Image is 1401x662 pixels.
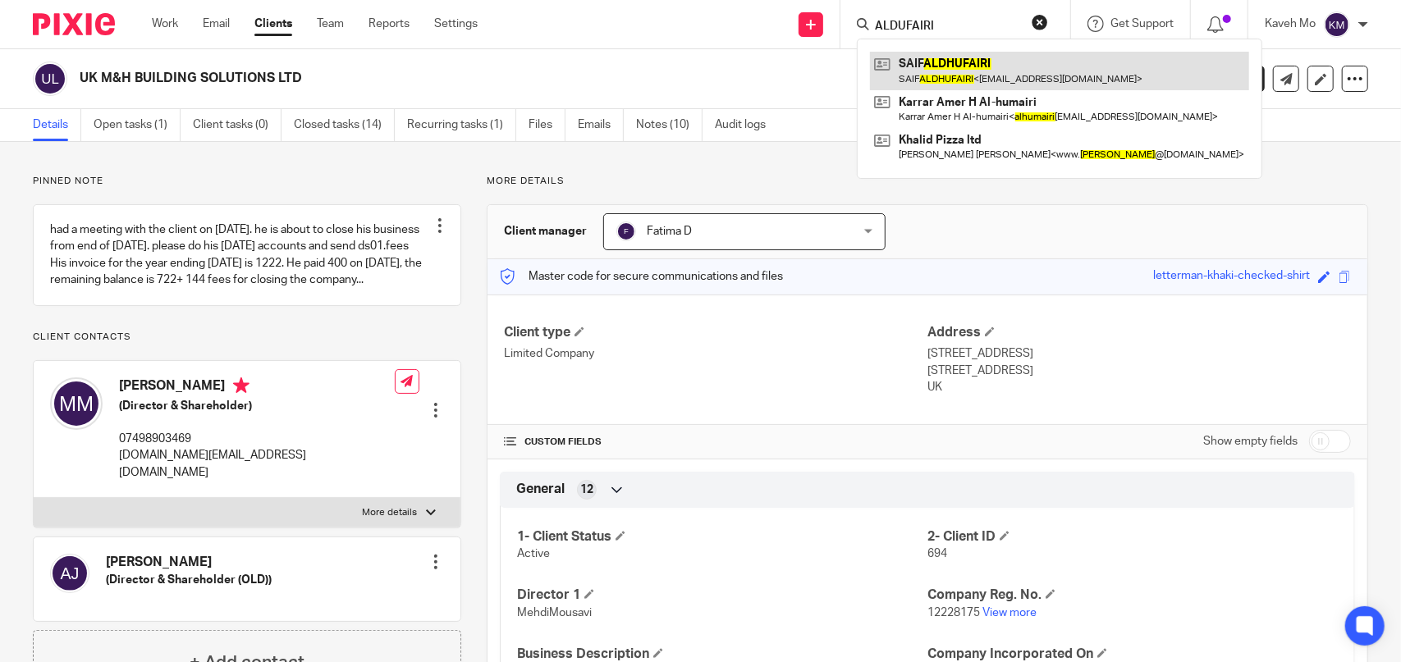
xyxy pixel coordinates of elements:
p: Master code for secure communications and files [500,268,783,285]
button: Clear [1032,14,1048,30]
p: Client contacts [33,331,461,344]
img: svg%3E [50,377,103,430]
h4: CUSTOM FIELDS [504,436,927,449]
p: Limited Company [504,345,927,362]
a: Clients [254,16,292,32]
span: 12228175 [927,607,980,619]
h4: [PERSON_NAME] [106,554,272,571]
a: Closed tasks (14) [294,109,395,141]
p: [STREET_ADDRESS] [927,363,1351,379]
a: Open tasks (1) [94,109,181,141]
label: Show empty fields [1203,433,1298,450]
h4: [PERSON_NAME] [119,377,395,398]
h4: 1- Client Status [517,528,927,546]
h4: 2- Client ID [927,528,1338,546]
p: Pinned note [33,175,461,188]
a: Reports [369,16,410,32]
span: Active [517,548,550,559]
i: Primary [233,377,250,394]
h4: Client type [504,324,927,341]
span: Fatima D [647,226,692,237]
input: Search [873,20,1021,34]
a: Work [152,16,178,32]
span: 694 [927,548,947,559]
img: svg%3E [1324,11,1350,38]
p: More details [363,506,418,519]
img: Pixie [33,13,115,35]
img: svg%3E [616,221,636,241]
img: svg%3E [50,554,89,593]
p: [STREET_ADDRESS] [927,345,1351,362]
h3: Client manager [504,223,587,240]
p: More details [487,175,1368,188]
p: Kaveh Mo [1265,16,1316,32]
a: Recurring tasks (1) [407,109,516,141]
span: General [516,481,565,498]
a: Emails [578,109,624,141]
a: Settings [434,16,478,32]
span: 12 [580,482,593,498]
h4: Company Reg. No. [927,587,1338,604]
img: svg%3E [33,62,67,96]
p: UK [927,379,1351,395]
a: Notes (10) [636,109,703,141]
span: Get Support [1110,18,1174,30]
a: View more [982,607,1037,619]
a: Email [203,16,230,32]
p: 07498903469 [119,431,395,447]
h4: Address [927,324,1351,341]
h5: (Director & Shareholder (OLD)) [106,572,272,588]
a: Audit logs [715,109,778,141]
h5: (Director & Shareholder) [119,398,395,414]
div: letterman-khaki-checked-shirt [1153,267,1310,286]
p: [DOMAIN_NAME][EMAIL_ADDRESS][DOMAIN_NAME] [119,447,395,481]
h4: Director 1 [517,587,927,604]
h2: UK M&H BUILDING SOLUTIONS LTD [80,70,932,87]
a: Team [317,16,344,32]
span: MehdiMousavi [517,607,592,619]
a: Client tasks (0) [193,109,282,141]
a: Details [33,109,81,141]
a: Files [529,109,565,141]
